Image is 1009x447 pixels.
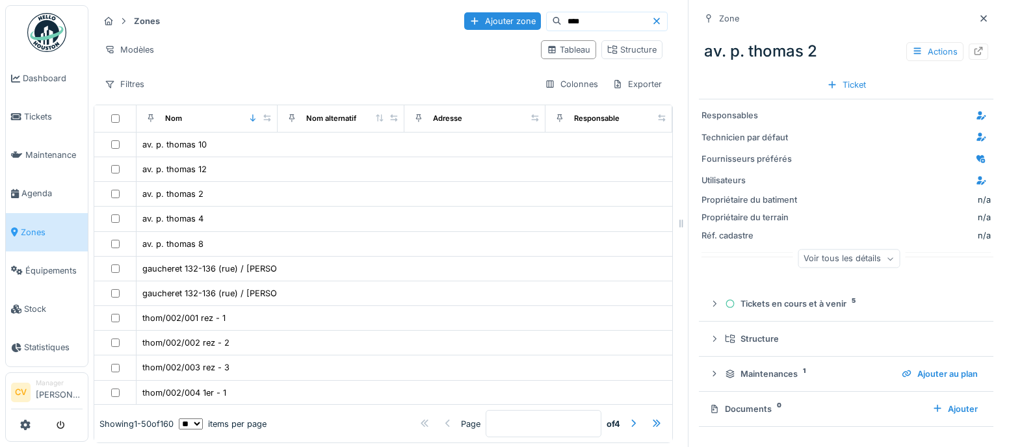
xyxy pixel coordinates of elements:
span: Tickets [24,110,83,123]
div: Modèles [99,40,160,59]
div: Exporter [607,75,668,94]
span: Statistiques [24,341,83,353]
div: Propriétaire du batiment [701,194,799,206]
a: Maintenance [6,136,88,174]
a: Tickets [6,97,88,136]
div: Nom [165,113,182,124]
strong: Zones [129,15,165,27]
strong: of 4 [607,418,620,430]
div: thom/002/003 rez - 3 [142,361,229,374]
summary: Documents0Ajouter [704,397,988,421]
div: Fournisseurs préférés [701,153,799,165]
div: Nom alternatif [306,113,356,124]
div: Voir tous les détails [798,249,900,268]
div: av. p. thomas 10 [142,138,207,151]
div: gaucheret 132-136 (rue) / [PERSON_NAME] 8-12 [142,262,336,275]
summary: Tickets en cours et à venir5 [704,292,988,316]
span: Agenda [21,187,83,199]
div: Structure [725,333,978,345]
div: Ajouter zone [464,12,541,30]
a: Stock [6,290,88,328]
div: gaucheret 132-136 (rue) / [PERSON_NAME] 8-12 - site [142,287,359,300]
li: CV [11,383,31,402]
span: Zones [21,226,83,238]
div: Actions [906,42,963,61]
span: Dashboard [23,72,83,84]
div: items per page [179,418,267,430]
div: Réf. cadastre [701,229,799,242]
div: Manager [36,378,83,388]
div: thom/002/001 rez - 1 [142,312,226,324]
div: Structure [607,44,657,56]
div: n/a [804,211,991,224]
span: Équipements [25,264,83,277]
div: Responsables [701,109,799,121]
div: av. p. thomas 2 [142,188,203,200]
div: Ticket [822,76,871,94]
div: Documents [709,403,922,415]
div: Adresse [433,113,462,124]
a: Statistiques [6,328,88,366]
summary: Maintenances1Ajouter au plan [704,362,988,386]
div: Ajouter [927,400,983,418]
li: [PERSON_NAME] [36,378,83,406]
div: thom/002/002 rez - 2 [142,337,229,349]
div: Responsable [574,113,620,124]
div: Ajouter au plan [897,365,983,383]
a: Zones [6,213,88,251]
div: Showing 1 - 50 of 160 [99,418,174,430]
div: thom/002/004 1er - 1 [142,387,226,399]
span: Stock [24,303,83,315]
div: Page [461,418,480,430]
div: n/a [804,229,991,242]
div: Technicien par défaut [701,131,799,144]
div: av. p. thomas 4 [142,212,203,225]
div: Filtres [99,75,150,94]
div: Zone [719,12,739,25]
summary: Structure [704,327,988,351]
div: Tickets en cours et à venir [725,298,978,310]
a: CV Manager[PERSON_NAME] [11,378,83,409]
div: av. p. thomas 8 [142,238,203,250]
a: Agenda [6,174,88,212]
div: Colonnes [539,75,604,94]
a: Équipements [6,251,88,290]
div: av. p. thomas 12 [142,163,207,175]
div: n/a [978,194,991,206]
div: Maintenances [725,368,891,380]
img: Badge_color-CXgf-gQk.svg [27,13,66,52]
div: Propriétaire du terrain [701,211,799,224]
a: Dashboard [6,59,88,97]
div: Tableau [547,44,590,56]
div: av. p. thomas 2 [699,34,993,68]
span: Maintenance [25,149,83,161]
div: Utilisateurs [701,174,799,186]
